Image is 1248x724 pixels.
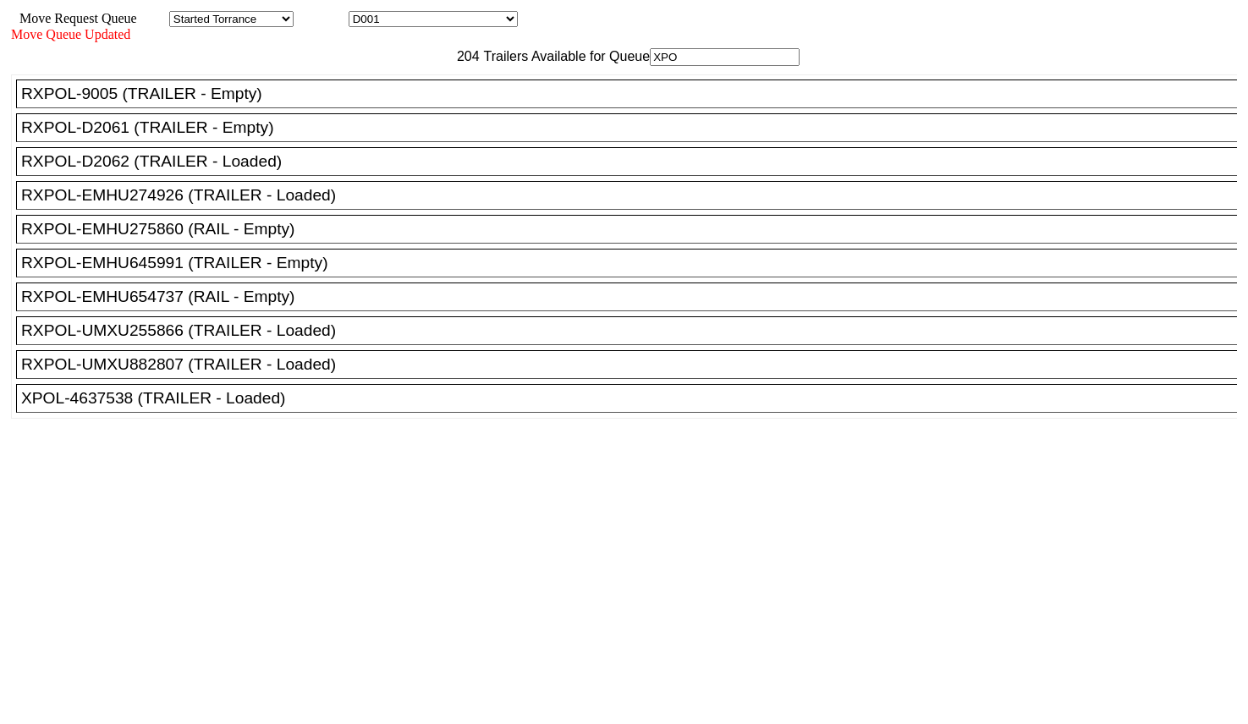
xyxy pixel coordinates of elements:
[21,288,1247,306] div: RXPOL-EMHU654737 (RAIL - Empty)
[448,49,480,63] span: 204
[21,220,1247,239] div: RXPOL-EMHU275860 (RAIL - Empty)
[297,11,345,25] span: Location
[650,48,800,66] input: Filter Available Trailers
[21,389,1247,408] div: XPOL-4637538 (TRAILER - Loaded)
[21,118,1247,137] div: RXPOL-D2061 (TRAILER - Empty)
[11,27,130,41] span: Move Queue Updated
[140,11,166,25] span: Area
[21,85,1247,103] div: RXPOL-9005 (TRAILER - Empty)
[11,11,137,25] span: Move Request Queue
[21,321,1247,340] div: RXPOL-UMXU255866 (TRAILER - Loaded)
[21,355,1247,374] div: RXPOL-UMXU882807 (TRAILER - Loaded)
[480,49,651,63] span: Trailers Available for Queue
[21,254,1247,272] div: RXPOL-EMHU645991 (TRAILER - Empty)
[21,152,1247,171] div: RXPOL-D2062 (TRAILER - Loaded)
[21,186,1247,205] div: RXPOL-EMHU274926 (TRAILER - Loaded)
